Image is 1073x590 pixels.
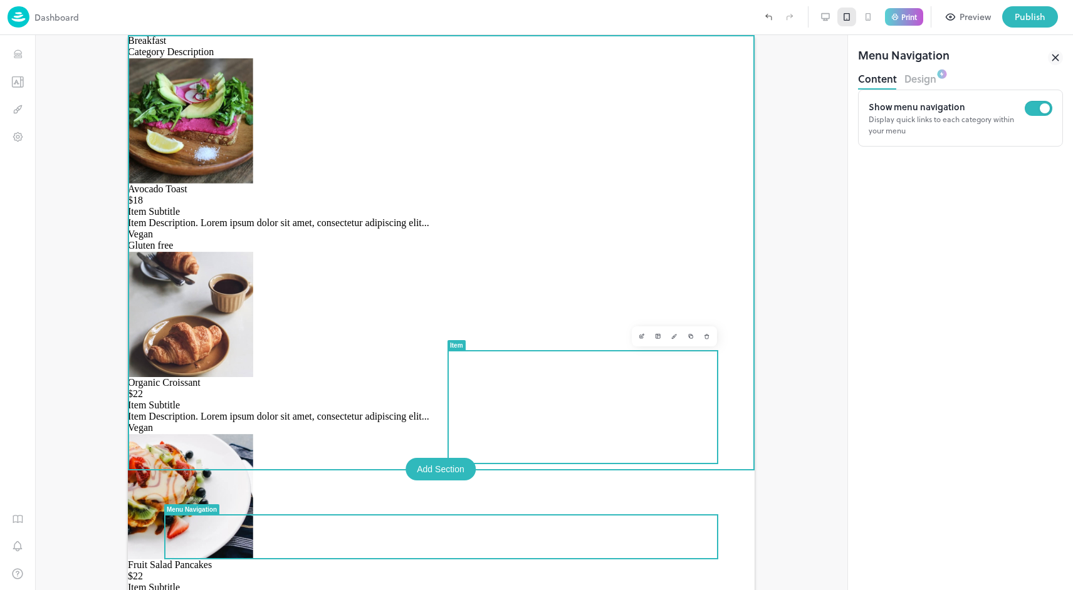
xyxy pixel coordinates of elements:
[522,293,538,309] button: Layout
[758,6,779,28] label: Undo (Ctrl + Z)
[278,423,348,445] div: Add Section
[322,307,335,314] div: Item
[901,13,917,21] p: Print
[939,6,998,28] button: Preview
[1015,10,1045,24] div: Publish
[8,6,29,28] img: logo-86c26b7e.jpg
[869,100,1025,113] p: Show menu navigation
[128,35,755,590] iframe: To enrich screen reader interactions, please activate Accessibility in Grammarly extension settings
[571,293,587,309] button: Delete
[555,293,571,309] button: Duplicate
[1002,6,1058,28] button: Publish
[779,6,800,28] label: Redo (Ctrl + Y)
[858,69,897,86] button: Content
[904,69,936,86] button: Design
[538,293,555,309] button: Design
[34,11,79,24] p: Dashboard
[858,46,950,69] div: Menu Navigation
[506,293,522,309] button: Edit
[869,113,1025,136] div: Display quick links to each category within your menu
[960,10,991,24] div: Preview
